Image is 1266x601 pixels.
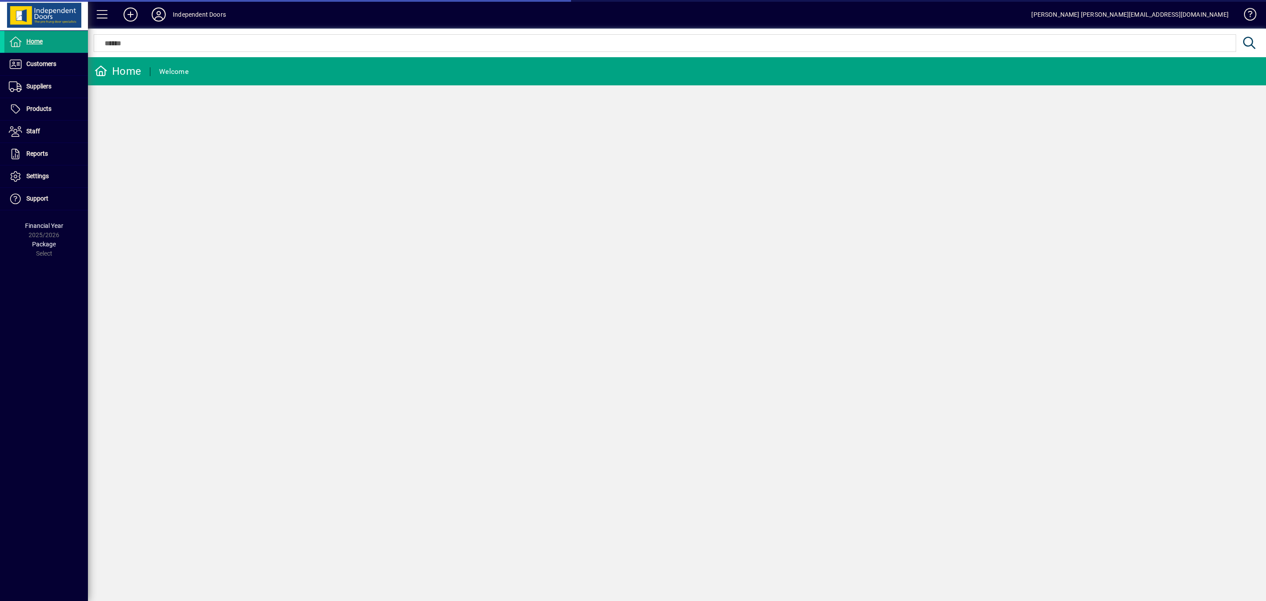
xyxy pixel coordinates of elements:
[26,128,40,135] span: Staff
[4,165,88,187] a: Settings
[26,105,51,112] span: Products
[95,64,141,78] div: Home
[159,65,189,79] div: Welcome
[4,53,88,75] a: Customers
[26,83,51,90] span: Suppliers
[26,150,48,157] span: Reports
[145,7,173,22] button: Profile
[26,38,43,45] span: Home
[1031,7,1229,22] div: [PERSON_NAME] [PERSON_NAME][EMAIL_ADDRESS][DOMAIN_NAME]
[4,121,88,143] a: Staff
[1237,2,1255,30] a: Knowledge Base
[4,143,88,165] a: Reports
[4,76,88,98] a: Suppliers
[4,98,88,120] a: Products
[32,241,56,248] span: Package
[25,222,63,229] span: Financial Year
[4,188,88,210] a: Support
[26,195,48,202] span: Support
[26,60,56,67] span: Customers
[173,7,226,22] div: Independent Doors
[26,172,49,180] span: Settings
[116,7,145,22] button: Add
